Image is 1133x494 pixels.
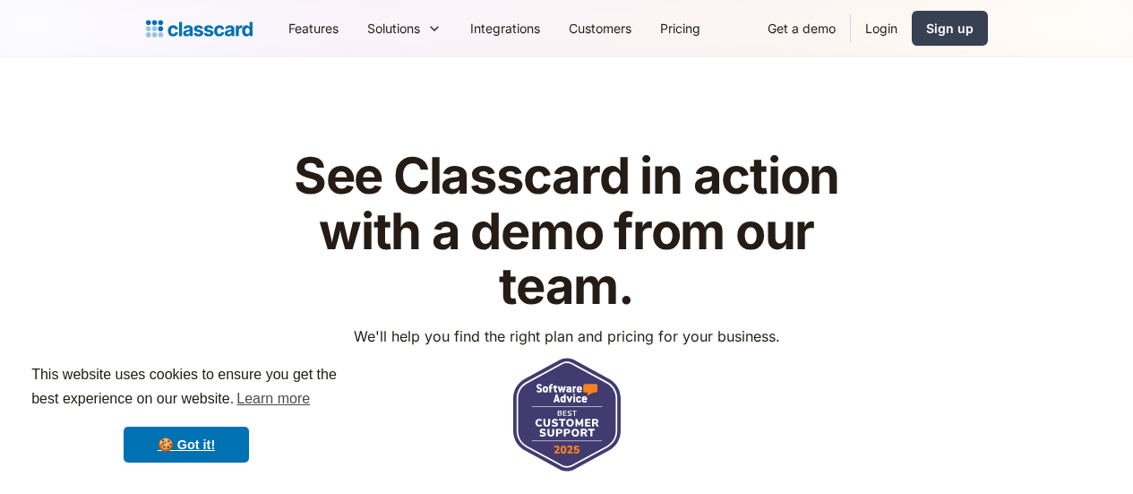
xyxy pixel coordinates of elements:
[646,8,715,48] a: Pricing
[146,16,253,41] a: Logo
[274,8,353,48] a: Features
[234,386,313,412] a: learn more about cookies
[14,347,358,480] div: cookieconsent
[294,145,839,316] strong: See Classcard in action with a demo from our team.
[353,8,456,48] div: Solutions
[753,8,850,48] a: Get a demo
[554,8,646,48] a: Customers
[851,8,912,48] a: Login
[367,19,420,38] div: Solutions
[354,325,780,347] p: We'll help you find the right plan and pricing for your business.
[456,8,554,48] a: Integrations
[31,364,341,412] span: This website uses cookies to ensure you get the best experience on our website.
[912,11,988,46] a: Sign up
[124,427,249,463] a: dismiss cookie message
[926,19,974,38] div: Sign up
